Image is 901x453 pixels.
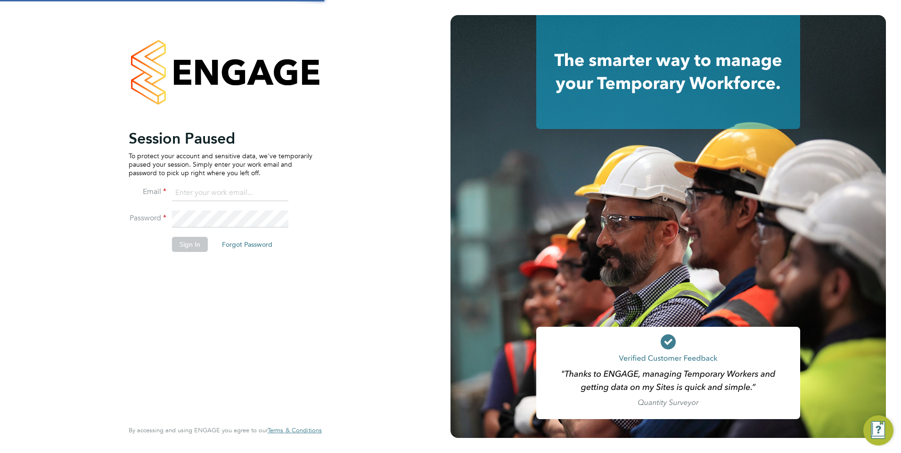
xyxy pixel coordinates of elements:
p: To protect your account and sensitive data, we've temporarily paused your session. Simply enter y... [129,152,312,178]
label: Email [129,187,166,197]
h2: Session Paused [129,129,312,148]
button: Sign In [172,237,208,252]
label: Password [129,213,166,223]
span: Terms & Conditions [268,426,322,434]
input: Enter your work email... [172,185,288,202]
button: Forgot Password [214,237,280,252]
a: Terms & Conditions [268,427,322,434]
span: By accessing and using ENGAGE you agree to our [129,426,322,434]
button: Engage Resource Center [863,415,893,445]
